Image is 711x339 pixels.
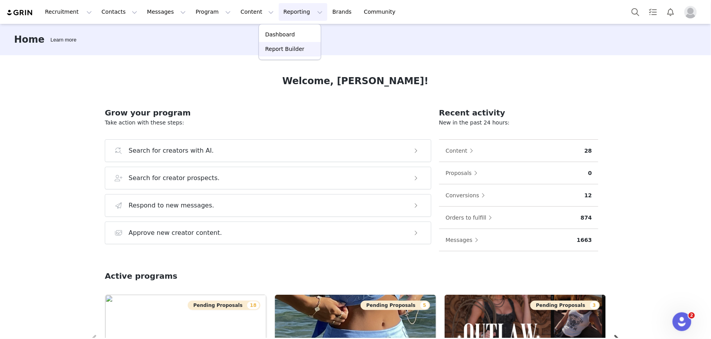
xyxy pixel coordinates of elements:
h1: Welcome, [PERSON_NAME]! [282,74,429,88]
a: Tasks [645,3,662,21]
button: Pending Proposals18 [188,301,260,310]
h3: Approve new creator content. [129,228,222,238]
h3: Respond to new messages. [129,201,214,210]
p: New in the past 24 hours: [439,119,598,127]
img: grin logo [6,9,34,16]
iframe: Intercom live chat [673,312,691,331]
h2: Recent activity [439,107,598,119]
button: Approve new creator content. [105,222,431,244]
h2: Active programs [105,270,178,282]
button: Profile [680,6,705,18]
button: Pending Proposals3 [530,301,600,310]
p: 28 [585,147,592,155]
span: 2 [689,312,695,319]
button: Contacts [97,3,142,21]
h2: Grow your program [105,107,431,119]
button: Search for creators with AI. [105,139,431,162]
img: placeholder-profile.jpg [684,6,697,18]
a: Community [359,3,404,21]
button: Messages [142,3,190,21]
p: 874 [581,214,592,222]
button: Search [627,3,644,21]
button: Conversions [445,189,489,202]
div: Tooltip anchor [49,36,78,44]
h3: Search for creators with AI. [129,146,214,155]
button: Notifications [662,3,679,21]
h3: Search for creator prospects. [129,173,220,183]
h3: Home [14,32,45,47]
p: Take action with these steps: [105,119,431,127]
p: 12 [585,191,592,200]
button: Proposals [445,167,482,179]
p: 0 [588,169,592,177]
a: Brands [328,3,359,21]
button: Orders to fulfill [445,211,496,224]
button: Recruitment [40,3,97,21]
p: Report Builder [265,45,304,53]
button: Content [445,144,478,157]
button: Reporting [279,3,327,21]
button: Pending Proposals5 [361,301,430,310]
button: Search for creator prospects. [105,167,431,189]
p: 1663 [577,236,592,244]
button: Content [236,3,278,21]
button: Messages [445,234,483,246]
button: Program [191,3,235,21]
p: Dashboard [265,31,295,39]
button: Respond to new messages. [105,194,431,217]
